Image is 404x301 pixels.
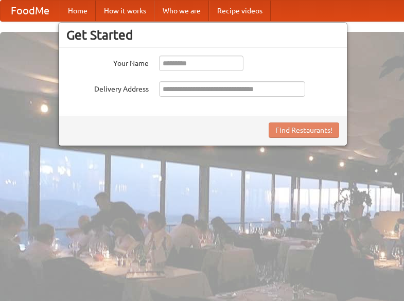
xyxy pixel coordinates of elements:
[96,1,154,21] a: How it works
[66,56,149,68] label: Your Name
[1,1,60,21] a: FoodMe
[66,81,149,94] label: Delivery Address
[269,122,339,138] button: Find Restaurants!
[154,1,209,21] a: Who we are
[66,27,339,43] h3: Get Started
[60,1,96,21] a: Home
[209,1,271,21] a: Recipe videos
